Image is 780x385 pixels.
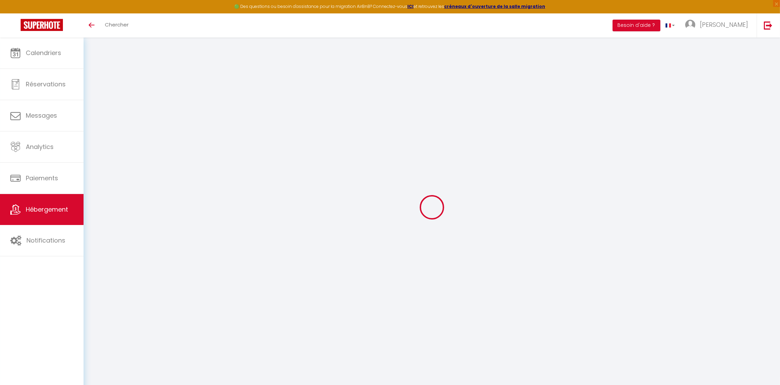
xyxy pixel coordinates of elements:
[100,13,134,38] a: Chercher
[700,20,748,29] span: [PERSON_NAME]
[680,13,757,38] a: ... [PERSON_NAME]
[685,20,695,30] img: ...
[764,21,772,30] img: logout
[105,21,129,28] span: Chercher
[26,49,61,57] span: Calendriers
[21,19,63,31] img: Super Booking
[26,205,68,214] span: Hébergement
[407,3,414,9] a: ICI
[26,236,65,245] span: Notifications
[444,3,545,9] a: créneaux d'ouverture de la salle migration
[613,20,660,31] button: Besoin d'aide ?
[26,174,58,182] span: Paiements
[26,111,57,120] span: Messages
[26,80,66,88] span: Réservations
[26,142,54,151] span: Analytics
